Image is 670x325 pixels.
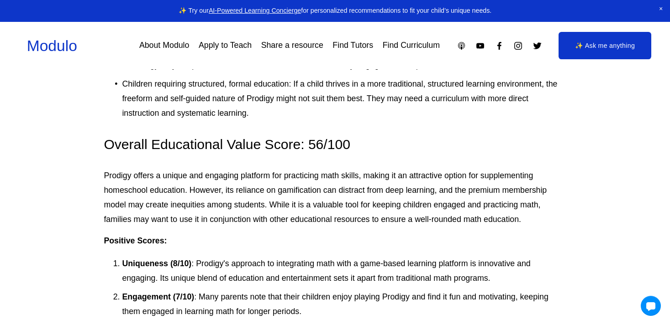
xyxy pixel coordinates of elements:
[122,77,566,121] p: Children requiring structured, formal education: If a child thrives in a more traditional, struct...
[122,292,194,301] strong: Engagement (7/10)
[199,38,252,54] a: Apply to Teach
[27,37,77,54] a: Modulo
[122,257,566,286] p: : Prodigy's approach to integrating math with a game-based learning platform is innovative and en...
[495,41,504,51] a: Facebook
[104,169,566,227] p: Prodigy offers a unique and engaging platform for practicing math skills, making it an attractive...
[261,38,323,54] a: Share a resource
[209,7,301,14] a: AI-Powered Learning Concierge
[332,38,373,54] a: Find Tutors
[139,38,190,54] a: About Modulo
[104,236,167,245] strong: Positive Scores:
[383,38,440,54] a: Find Curriculum
[513,41,523,51] a: Instagram
[122,290,566,319] p: : Many parents note that their children enjoy playing Prodigy and find it fun and motivating, kee...
[122,259,191,268] strong: Uniqueness (8/10)
[559,32,651,59] a: ✨ Ask me anything
[104,135,566,154] h3: Overall Educational Value Score: 56/100
[475,41,485,51] a: YouTube
[457,41,466,51] a: Apple Podcasts
[533,41,542,51] a: Twitter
